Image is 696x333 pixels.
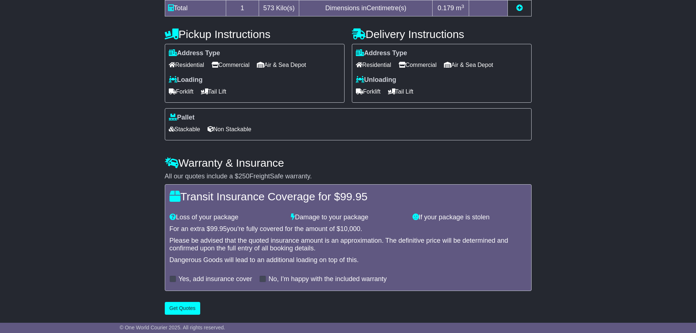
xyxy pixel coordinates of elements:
[356,86,381,97] span: Forklift
[212,59,250,71] span: Commercial
[340,190,368,203] span: 99.95
[399,59,437,71] span: Commercial
[169,124,200,135] span: Stackable
[166,213,288,222] div: Loss of your package
[165,157,532,169] h4: Warranty & Insurance
[340,225,360,232] span: 10,000
[388,86,414,97] span: Tail Lift
[120,325,225,330] span: © One World Courier 2025. All rights reserved.
[170,237,527,253] div: Please be advised that the quoted insurance amount is an approximation. The definitive price will...
[356,49,407,57] label: Address Type
[170,190,527,203] h4: Transit Insurance Coverage for $
[208,124,251,135] span: Non Stackable
[165,0,226,16] td: Total
[201,86,227,97] span: Tail Lift
[409,213,530,222] div: If your package is stolen
[169,49,220,57] label: Address Type
[356,59,391,71] span: Residential
[287,213,409,222] div: Damage to your package
[352,28,532,40] h4: Delivery Instructions
[438,4,454,12] span: 0.179
[165,173,532,181] div: All our quotes include a $ FreightSafe warranty.
[516,4,523,12] a: Add new item
[210,225,227,232] span: 99.95
[263,4,274,12] span: 573
[165,28,345,40] h4: Pickup Instructions
[226,0,259,16] td: 1
[444,59,493,71] span: Air & Sea Depot
[170,256,527,264] div: Dangerous Goods will lead to an additional loading on top of this.
[456,4,464,12] span: m
[257,59,306,71] span: Air & Sea Depot
[269,275,387,283] label: No, I'm happy with the included warranty
[165,302,201,315] button: Get Quotes
[259,0,299,16] td: Kilo(s)
[179,275,252,283] label: Yes, add insurance cover
[461,4,464,9] sup: 3
[169,59,204,71] span: Residential
[356,76,396,84] label: Unloading
[299,0,433,16] td: Dimensions in Centimetre(s)
[239,173,250,180] span: 250
[170,225,527,233] div: For an extra $ you're fully covered for the amount of $ .
[169,114,195,122] label: Pallet
[169,86,194,97] span: Forklift
[169,76,203,84] label: Loading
